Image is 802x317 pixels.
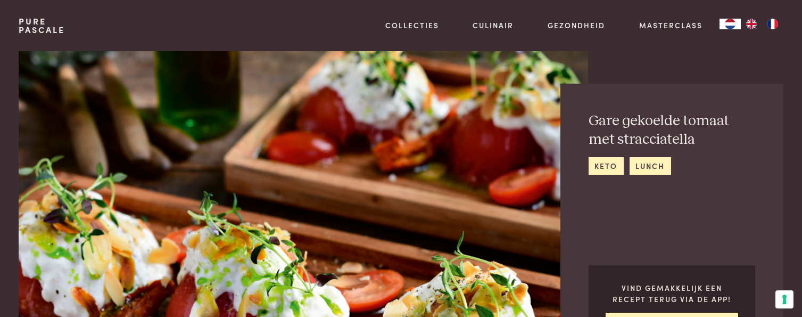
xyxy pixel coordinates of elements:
[19,17,65,34] a: PurePascale
[589,112,755,149] h2: Gare gekoelde tomaat met stracciatella
[775,290,793,308] button: Uw voorkeuren voor toestemming voor trackingtechnologieën
[720,19,741,29] div: Language
[606,282,738,304] p: Vind gemakkelijk een recept terug via de app!
[720,19,783,29] aside: Language selected: Nederlands
[589,157,624,175] a: keto
[639,20,702,31] a: Masterclass
[762,19,783,29] a: FR
[548,20,605,31] a: Gezondheid
[720,19,741,29] a: NL
[741,19,783,29] ul: Language list
[741,19,762,29] a: EN
[473,20,514,31] a: Culinair
[385,20,439,31] a: Collecties
[630,157,671,175] a: lunch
